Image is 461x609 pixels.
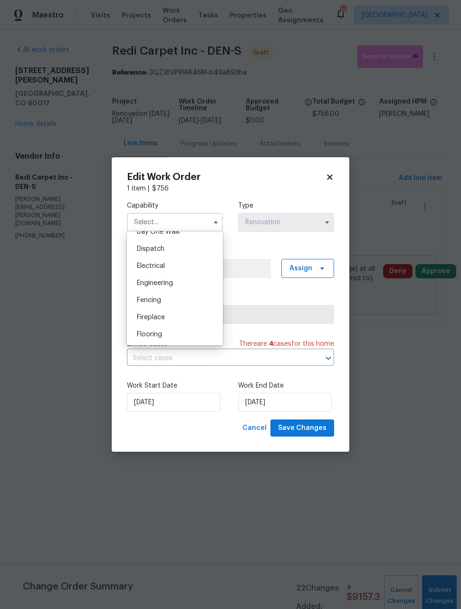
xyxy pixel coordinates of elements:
input: Select... [127,213,223,232]
span: 4 [269,341,273,347]
span: Assign [289,264,312,273]
button: Show options [321,217,333,228]
button: Cancel [239,419,270,437]
label: Work End Date [238,381,334,390]
span: There are case s for this home [239,339,334,349]
span: Day One Walk [137,228,180,235]
div: 1 item | [127,184,334,193]
span: $ 756 [152,185,169,192]
button: Save Changes [270,419,334,437]
span: Cancel [242,422,267,434]
span: Fireplace [137,314,165,321]
span: Engineering [137,280,173,286]
span: Electrical [137,263,165,269]
span: Fencing [137,297,161,304]
span: Redi Carpet Inc - DEN-S [135,310,326,319]
span: Dispatch [137,246,164,252]
label: Trade Partner [127,293,334,303]
input: Select... [238,213,334,232]
label: Work Order Manager [127,247,334,257]
button: Hide options [210,217,221,228]
label: Work Start Date [127,381,223,390]
span: Save Changes [278,422,327,434]
input: M/D/YYYY [238,393,332,412]
label: Capability [127,201,223,210]
h2: Edit Work Order [127,172,326,182]
input: Select cases [127,351,307,366]
button: Open [322,352,335,365]
span: Flooring [137,331,162,338]
label: Type [238,201,334,210]
input: M/D/YYYY [127,393,221,412]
